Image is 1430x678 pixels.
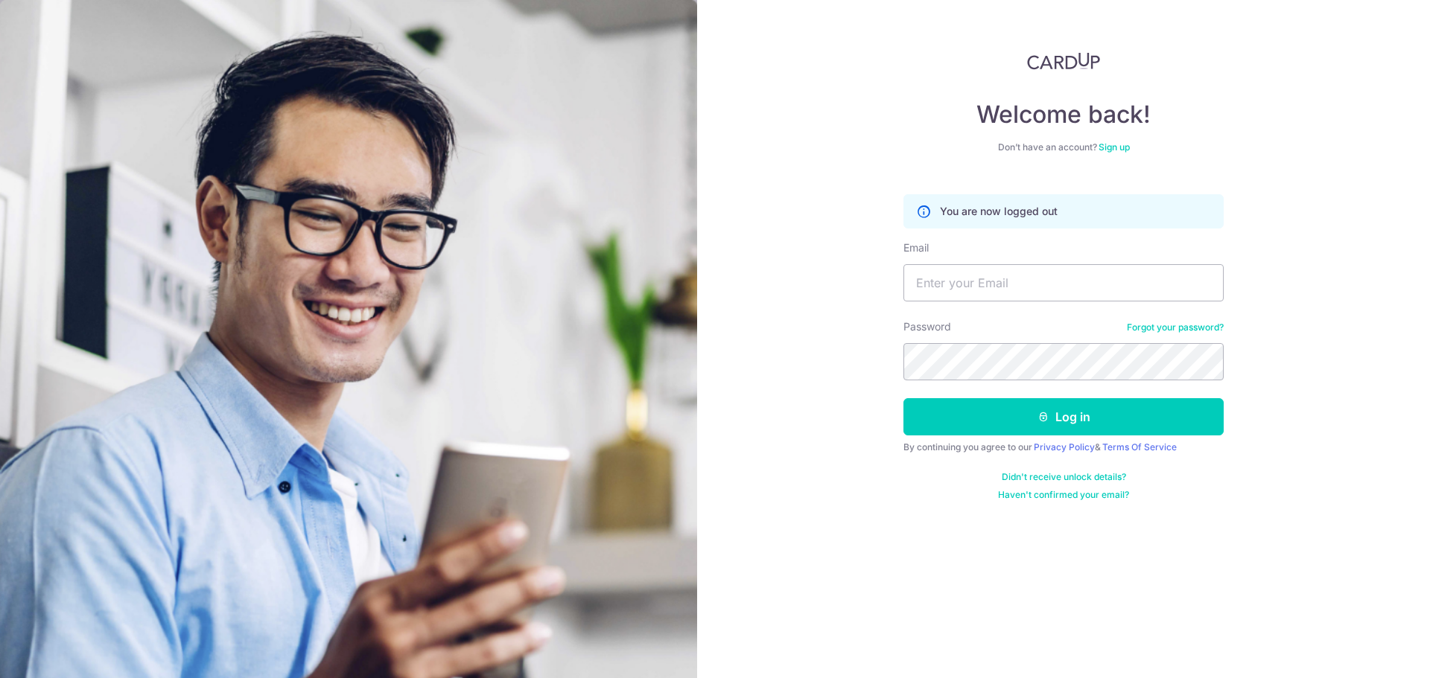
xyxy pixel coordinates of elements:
button: Log in [903,398,1224,435]
div: Don’t have an account? [903,141,1224,153]
label: Password [903,319,951,334]
label: Email [903,240,929,255]
a: Didn't receive unlock details? [1002,471,1126,483]
h4: Welcome back! [903,100,1224,129]
p: You are now logged out [940,204,1058,219]
input: Enter your Email [903,264,1224,301]
a: Terms Of Service [1102,441,1177,452]
a: Sign up [1099,141,1130,153]
a: Forgot your password? [1127,322,1224,333]
a: Haven't confirmed your email? [998,489,1129,501]
a: Privacy Policy [1034,441,1095,452]
div: By continuing you agree to our & [903,441,1224,453]
img: CardUp Logo [1027,52,1100,70]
